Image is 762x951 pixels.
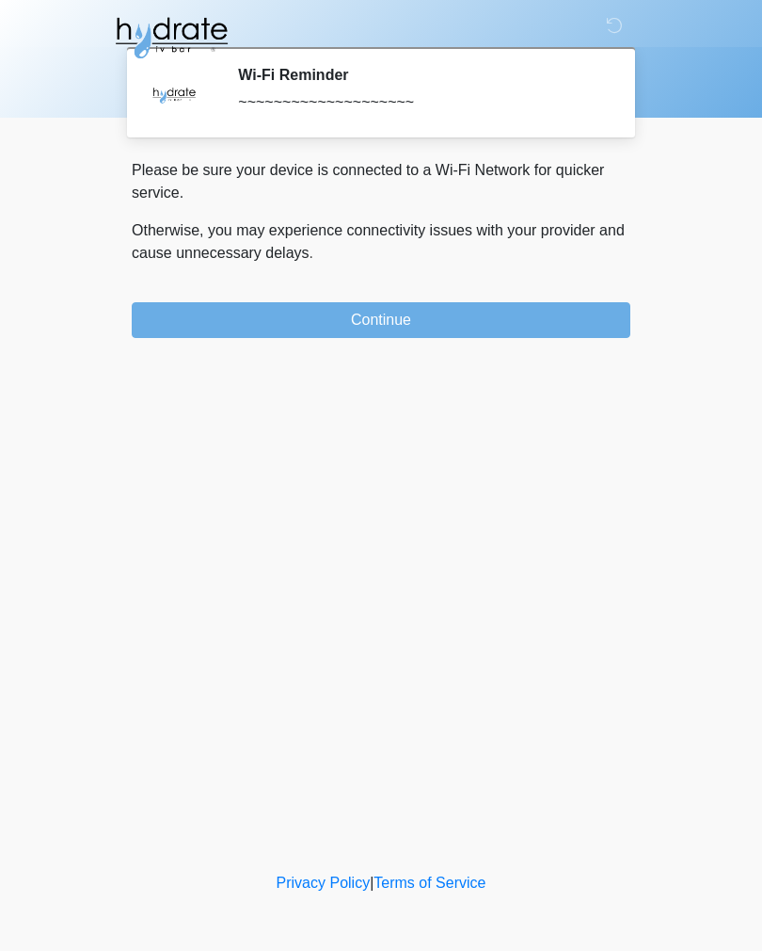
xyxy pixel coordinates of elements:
[113,14,230,61] img: Hydrate IV Bar - Fort Collins Logo
[132,302,630,338] button: Continue
[310,245,313,261] span: .
[132,219,630,265] p: Otherwise, you may experience connectivity issues with your provider and cause unnecessary delays
[132,159,630,204] p: Please be sure your device is connected to a Wi-Fi Network for quicker service.
[238,91,602,114] div: ~~~~~~~~~~~~~~~~~~~~
[277,875,371,891] a: Privacy Policy
[370,875,373,891] a: |
[373,875,485,891] a: Terms of Service
[146,66,202,122] img: Agent Avatar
